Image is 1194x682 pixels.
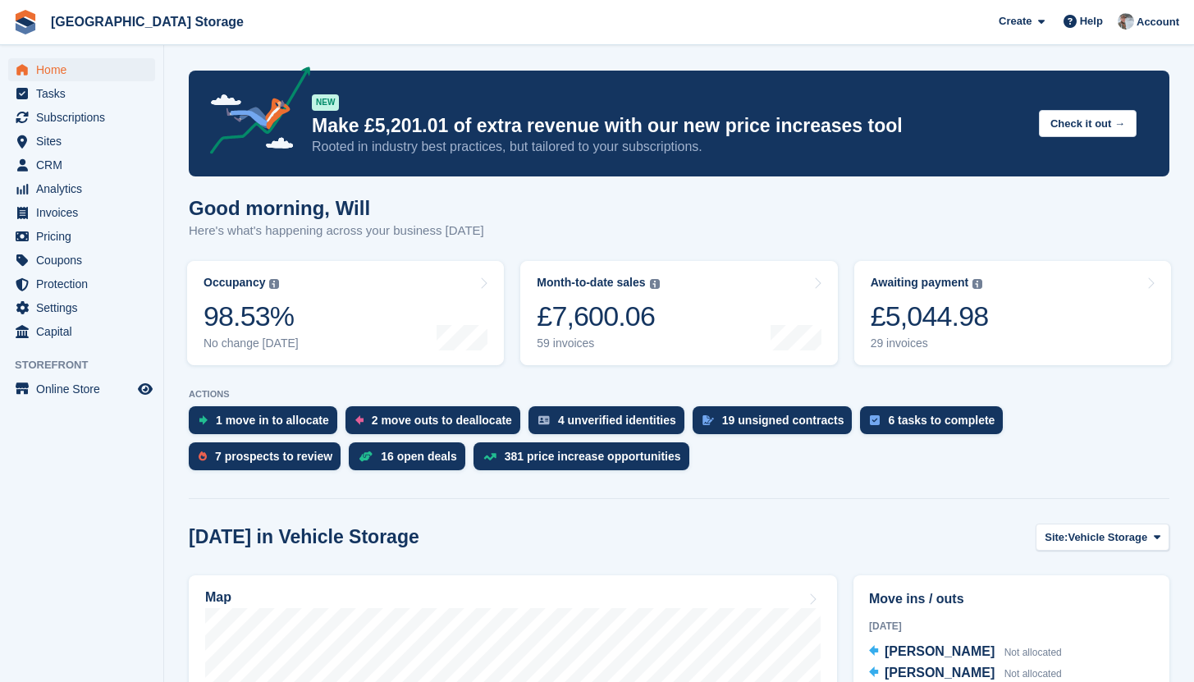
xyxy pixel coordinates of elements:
span: Create [999,13,1032,30]
img: icon-info-grey-7440780725fd019a000dd9b08b2336e03edf1995a4989e88bcd33f0948082b44.svg [650,279,660,289]
a: Awaiting payment £5,044.98 29 invoices [854,261,1171,365]
div: Month-to-date sales [537,276,645,290]
span: Not allocated [1004,668,1062,680]
div: 1 move in to allocate [216,414,329,427]
div: Occupancy [204,276,265,290]
div: 2 move outs to deallocate [372,414,512,427]
a: 7 prospects to review [189,442,349,478]
img: icon-info-grey-7440780725fd019a000dd9b08b2336e03edf1995a4989e88bcd33f0948082b44.svg [269,279,279,289]
a: menu [8,296,155,319]
div: 59 invoices [537,336,659,350]
div: £7,600.06 [537,300,659,333]
div: 16 open deals [381,450,457,463]
img: contract_signature_icon-13c848040528278c33f63329250d36e43548de30e8caae1d1a13099fd9432cc5.svg [702,415,714,425]
p: Make £5,201.01 of extra revenue with our new price increases tool [312,114,1026,138]
span: Invoices [36,201,135,224]
span: [PERSON_NAME] [885,666,995,680]
img: prospect-51fa495bee0391a8d652442698ab0144808aea92771e9ea1ae160a38d050c398.svg [199,451,207,461]
img: verify_identity-adf6edd0f0f0b5bbfe63781bf79b02c33cf7c696d77639b501bdc392416b5a36.svg [538,415,550,425]
a: 6 tasks to complete [860,406,1011,442]
a: menu [8,106,155,129]
span: Capital [36,320,135,343]
img: move_ins_to_allocate_icon-fdf77a2bb77ea45bf5b3d319d69a93e2d87916cf1d5bf7949dd705db3b84f3ca.svg [199,415,208,425]
a: Month-to-date sales £7,600.06 59 invoices [520,261,837,365]
div: [DATE] [869,619,1154,634]
a: 19 unsigned contracts [693,406,861,442]
div: £5,044.98 [871,300,989,333]
a: 4 unverified identities [528,406,693,442]
span: Pricing [36,225,135,248]
a: [PERSON_NAME] Not allocated [869,642,1062,663]
p: Rooted in industry best practices, but tailored to your subscriptions. [312,138,1026,156]
span: Storefront [15,357,163,373]
div: 4 unverified identities [558,414,676,427]
a: menu [8,272,155,295]
a: menu [8,82,155,105]
a: menu [8,201,155,224]
a: menu [8,58,155,81]
h1: Good morning, Will [189,197,484,219]
div: 29 invoices [871,336,989,350]
img: stora-icon-8386f47178a22dfd0bd8f6a31ec36ba5ce8667c1dd55bd0f319d3a0aa187defe.svg [13,10,38,34]
button: Check it out → [1039,110,1137,137]
img: task-75834270c22a3079a89374b754ae025e5fb1db73e45f91037f5363f120a921f8.svg [870,415,880,425]
span: [PERSON_NAME] [885,644,995,658]
a: menu [8,130,155,153]
div: 6 tasks to complete [888,414,995,427]
span: Sites [36,130,135,153]
a: menu [8,320,155,343]
div: No change [DATE] [204,336,299,350]
a: menu [8,249,155,272]
span: Subscriptions [36,106,135,129]
div: 98.53% [204,300,299,333]
span: CRM [36,153,135,176]
img: move_outs_to_deallocate_icon-f764333ba52eb49d3ac5e1228854f67142a1ed5810a6f6cc68b1a99e826820c5.svg [355,415,364,425]
button: Site: Vehicle Storage [1036,524,1169,551]
span: Not allocated [1004,647,1062,658]
span: Protection [36,272,135,295]
span: Vehicle Storage [1068,529,1147,546]
span: Help [1080,13,1103,30]
div: 19 unsigned contracts [722,414,844,427]
span: Coupons [36,249,135,272]
span: Online Store [36,378,135,401]
a: [GEOGRAPHIC_DATA] Storage [44,8,250,35]
img: deal-1b604bf984904fb50ccaf53a9ad4b4a5d6e5aea283cecdc64d6e3604feb123c2.svg [359,451,373,462]
span: Home [36,58,135,81]
a: Preview store [135,379,155,399]
img: icon-info-grey-7440780725fd019a000dd9b08b2336e03edf1995a4989e88bcd33f0948082b44.svg [972,279,982,289]
div: 381 price increase opportunities [505,450,681,463]
a: menu [8,177,155,200]
a: menu [8,225,155,248]
a: 2 move outs to deallocate [345,406,528,442]
div: Awaiting payment [871,276,969,290]
span: Analytics [36,177,135,200]
h2: Map [205,590,231,605]
h2: [DATE] in Vehicle Storage [189,526,419,548]
span: Settings [36,296,135,319]
span: Site: [1045,529,1068,546]
a: Occupancy 98.53% No change [DATE] [187,261,504,365]
p: Here's what's happening across your business [DATE] [189,222,484,240]
span: Account [1137,14,1179,30]
div: 7 prospects to review [215,450,332,463]
p: ACTIONS [189,389,1169,400]
div: NEW [312,94,339,111]
span: Tasks [36,82,135,105]
a: 16 open deals [349,442,473,478]
img: price-adjustments-announcement-icon-8257ccfd72463d97f412b2fc003d46551f7dbcb40ab6d574587a9cd5c0d94... [196,66,311,160]
a: menu [8,153,155,176]
a: menu [8,378,155,401]
a: 381 price increase opportunities [473,442,698,478]
img: price_increase_opportunities-93ffe204e8149a01c8c9dc8f82e8f89637d9d84a8eef4429ea346261dce0b2c0.svg [483,453,496,460]
h2: Move ins / outs [869,589,1154,609]
a: 1 move in to allocate [189,406,345,442]
img: Will Strivens [1118,13,1134,30]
